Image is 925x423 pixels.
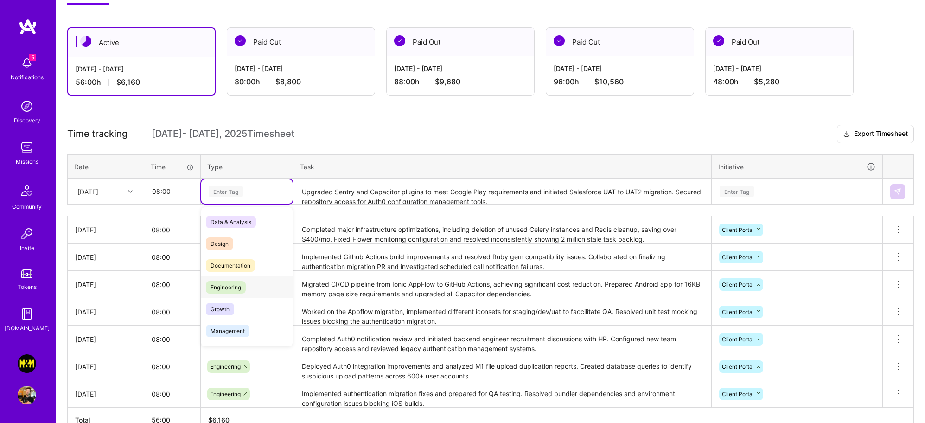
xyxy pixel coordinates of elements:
span: Client Portal [722,226,754,233]
div: [DATE] - [DATE] [76,64,207,74]
input: HH:MM [144,327,200,352]
div: [DATE] [75,280,136,289]
div: [DATE] [75,362,136,372]
span: Data & Analysis [206,216,256,228]
span: Management [206,325,249,337]
span: Engineering [210,363,241,370]
div: [DATE] - [DATE] [554,64,686,73]
div: Invite [20,243,34,253]
img: Active [80,36,91,47]
div: [DATE] - [DATE] [235,64,367,73]
span: Client Portal [722,308,754,315]
span: Design [206,237,233,250]
input: HH:MM [144,272,200,297]
img: logo [19,19,37,35]
div: [DATE] [75,252,136,262]
i: icon Download [843,129,850,139]
input: HH:MM [144,245,200,269]
div: [DATE] - [DATE] [394,64,527,73]
div: [DATE] - [DATE] [713,64,846,73]
textarea: Migrated CI/CD pipeline from Ionic AppFlow to GitHub Actions, achieving significant cost reductio... [294,272,710,297]
span: Engineering [206,281,246,294]
div: 80:00 h [235,77,367,87]
span: Documentation [206,259,255,272]
th: Task [293,154,712,179]
input: HH:MM [145,179,200,204]
input: HH:MM [144,382,200,406]
button: Export Timesheet [837,125,914,143]
span: $5,280 [754,77,779,87]
span: [DATE] - [DATE] , 2025 Timesheet [152,128,294,140]
div: [DATE] [75,389,136,399]
div: [DATE] [77,186,98,196]
th: Type [201,154,293,179]
textarea: Implemented Github Actions build improvements and resolved Ruby gem compatibility issues. Collabo... [294,244,710,270]
div: [DATE] [75,334,136,344]
div: Enter Tag [209,184,243,199]
div: 96:00 h [554,77,686,87]
span: $9,680 [435,77,460,87]
div: Paid Out [387,28,534,56]
div: Time [151,162,194,172]
div: 56:00 h [76,77,207,87]
textarea: Worked on the Appflow migration, implemented different iconsets for staging/dev/uat to faccilitat... [294,299,710,325]
textarea: Upgraded Sentry and Capacitor plugins to meet Google Play requirements and initiated Salesforce U... [294,179,710,204]
span: Time tracking [67,128,128,140]
span: Engineering [210,391,241,397]
textarea: Deployed Auth0 integration improvements and analyzed M1 file upload duplication reports. Created ... [294,354,710,379]
div: Missions [16,157,38,167]
img: Community [16,179,38,202]
div: Initiative [718,161,876,172]
div: Tokens [18,282,37,292]
img: Paid Out [554,35,565,46]
img: teamwork [18,138,36,157]
textarea: Completed Auth0 notification review and initiated backend engineer recruitment discussions with H... [294,327,710,352]
img: guide book [18,305,36,323]
div: Enter Tag [720,184,754,199]
input: HH:MM [144,218,200,242]
span: Client Portal [722,254,754,261]
div: Community [12,202,42,211]
div: Paid Out [706,28,853,56]
img: Paid Out [235,35,246,46]
img: tokens [21,269,32,278]
textarea: Completed major infrastructure optimizations, including deletion of unused Celery instances and R... [294,217,710,243]
div: [DATE] [75,307,136,317]
span: $8,800 [275,77,301,87]
img: Morgan & Morgan: Client Portal Tech Lead [18,354,36,373]
span: $6,160 [116,77,140,87]
div: Discovery [14,115,40,125]
div: Notifications [11,72,44,82]
img: Invite [18,224,36,243]
img: User Avatar [18,386,36,404]
textarea: Implemented authentication migration fixes and prepared for QA testing. Resolved bundler dependen... [294,381,710,407]
th: Date [68,154,144,179]
input: HH:MM [144,354,200,379]
span: Client Portal [722,391,754,397]
img: bell [18,54,36,72]
a: Morgan & Morgan: Client Portal Tech Lead [15,354,38,373]
img: Paid Out [394,35,405,46]
a: User Avatar [15,386,38,404]
span: Client Portal [722,363,754,370]
div: 88:00 h [394,77,527,87]
span: Client Portal [722,281,754,288]
div: Paid Out [227,28,375,56]
span: Client Portal [722,336,754,343]
div: 48:00 h [713,77,846,87]
img: Paid Out [713,35,724,46]
img: discovery [18,97,36,115]
div: Active [68,28,215,57]
img: Submit [894,188,901,195]
span: Growth [206,303,234,315]
div: [DATE] [75,225,136,235]
div: [DOMAIN_NAME] [5,323,50,333]
span: 5 [29,54,36,61]
input: HH:MM [144,300,200,324]
span: $10,560 [594,77,624,87]
div: Paid Out [546,28,694,56]
i: icon Chevron [128,189,133,194]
